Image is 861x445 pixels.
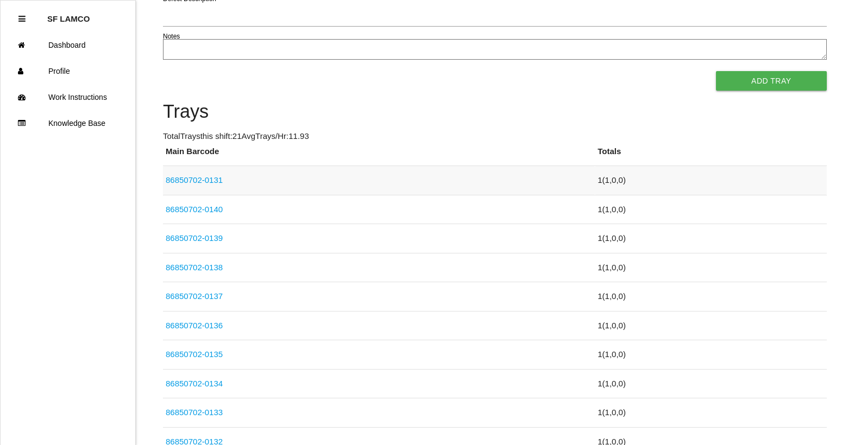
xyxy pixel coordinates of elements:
a: 86850702-0136 [166,321,223,330]
a: 86850702-0131 [166,175,223,185]
p: SF LAMCO [47,6,90,23]
td: 1 ( 1 , 0 , 0 ) [595,195,826,224]
td: 1 ( 1 , 0 , 0 ) [595,166,826,195]
h4: Trays [163,101,827,122]
a: Dashboard [1,32,135,58]
a: Work Instructions [1,84,135,110]
div: Close [18,6,26,32]
th: Main Barcode [163,145,595,166]
td: 1 ( 1 , 0 , 0 ) [595,311,826,340]
a: 86850702-0140 [166,205,223,214]
a: 86850702-0134 [166,379,223,388]
a: Knowledge Base [1,110,135,136]
td: 1 ( 1 , 0 , 0 ) [595,253,826,282]
td: 1 ( 1 , 0 , 0 ) [595,369,826,398]
button: Add Tray [716,71,827,91]
a: 86850702-0135 [166,349,223,359]
th: Totals [595,145,826,166]
a: 86850702-0139 [166,233,223,243]
td: 1 ( 1 , 0 , 0 ) [595,340,826,370]
p: Total Trays this shift: 21 Avg Trays /Hr: 11.93 [163,130,827,143]
td: 1 ( 1 , 0 , 0 ) [595,224,826,253]
a: 86850702-0133 [166,408,223,417]
label: Notes [163,31,180,41]
td: 1 ( 1 , 0 , 0 ) [595,282,826,311]
a: Profile [1,58,135,84]
a: 86850702-0137 [166,291,223,301]
td: 1 ( 1 , 0 , 0 ) [595,398,826,428]
a: 86850702-0138 [166,263,223,272]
